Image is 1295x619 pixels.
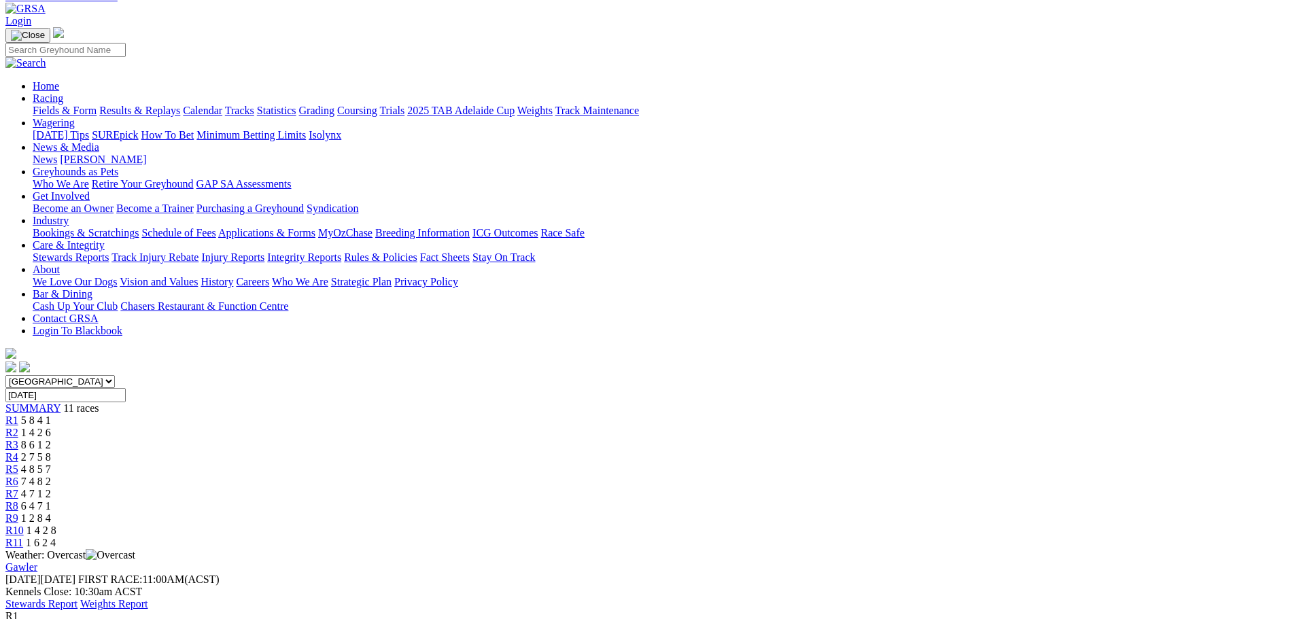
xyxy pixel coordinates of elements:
[21,476,51,487] span: 7 4 8 2
[225,105,254,116] a: Tracks
[5,586,1290,598] div: Kennels Close: 10:30am ACST
[375,227,470,238] a: Breeding Information
[33,141,99,153] a: News & Media
[5,57,46,69] img: Search
[5,15,31,26] a: Login
[33,154,1290,166] div: News & Media
[21,500,51,512] span: 6 4 7 1
[92,178,194,190] a: Retire Your Greyhound
[27,525,56,536] span: 1 4 2 8
[5,463,18,475] a: R5
[80,598,148,609] a: Weights Report
[5,388,126,402] input: Select date
[33,276,117,287] a: We Love Our Dogs
[63,402,99,414] span: 11 races
[540,227,584,238] a: Race Safe
[267,251,341,263] a: Integrity Reports
[201,251,264,263] a: Injury Reports
[141,129,194,141] a: How To Bet
[92,129,138,141] a: SUREpick
[120,300,288,312] a: Chasers Restaurant & Function Centre
[33,300,1290,313] div: Bar & Dining
[33,239,105,251] a: Care & Integrity
[5,512,18,524] a: R9
[183,105,222,116] a: Calendar
[5,488,18,499] a: R7
[257,105,296,116] a: Statistics
[5,561,37,573] a: Gawler
[21,439,51,450] span: 8 6 1 2
[5,439,18,450] a: R3
[53,27,64,38] img: logo-grsa-white.png
[5,451,18,463] a: R4
[555,105,639,116] a: Track Maintenance
[5,476,18,487] a: R6
[33,129,1290,141] div: Wagering
[299,105,334,116] a: Grading
[33,251,109,263] a: Stewards Reports
[5,573,75,585] span: [DATE]
[5,28,50,43] button: Toggle navigation
[99,105,180,116] a: Results & Replays
[33,227,1290,239] div: Industry
[11,30,45,41] img: Close
[196,129,306,141] a: Minimum Betting Limits
[5,361,16,372] img: facebook.svg
[33,190,90,202] a: Get Involved
[318,227,373,238] a: MyOzChase
[394,276,458,287] a: Privacy Policy
[307,202,358,214] a: Syndication
[60,154,146,165] a: [PERSON_NAME]
[33,227,139,238] a: Bookings & Scratchings
[472,227,538,238] a: ICG Outcomes
[33,300,118,312] a: Cash Up Your Club
[33,264,60,275] a: About
[78,573,142,585] span: FIRST RACE:
[33,202,1290,215] div: Get Involved
[33,325,122,336] a: Login To Blackbook
[5,402,61,414] a: SUMMARY
[33,178,1290,190] div: Greyhounds as Pets
[33,105,1290,117] div: Racing
[196,178,292,190] a: GAP SA Assessments
[5,573,41,585] span: [DATE]
[379,105,404,116] a: Trials
[116,202,194,214] a: Become a Trainer
[21,414,51,426] span: 5 8 4 1
[19,361,30,372] img: twitter.svg
[331,276,392,287] a: Strategic Plan
[33,129,89,141] a: [DATE] Tips
[21,463,51,475] span: 4 8 5 7
[5,500,18,512] a: R8
[120,276,198,287] a: Vision and Values
[111,251,198,263] a: Track Injury Rebate
[33,202,114,214] a: Become an Owner
[33,154,57,165] a: News
[5,414,18,426] a: R1
[33,178,89,190] a: Who We Are
[517,105,553,116] a: Weights
[5,3,46,15] img: GRSA
[33,215,69,226] a: Industry
[5,537,23,548] span: R11
[272,276,328,287] a: Who We Are
[78,573,220,585] span: 11:00AM(ACST)
[86,549,135,561] img: Overcast
[21,451,51,463] span: 2 7 5 8
[420,251,470,263] a: Fact Sheets
[196,202,304,214] a: Purchasing a Greyhound
[33,251,1290,264] div: Care & Integrity
[344,251,417,263] a: Rules & Policies
[33,92,63,104] a: Racing
[33,117,75,128] a: Wagering
[5,348,16,359] img: logo-grsa-white.png
[33,80,59,92] a: Home
[33,166,118,177] a: Greyhounds as Pets
[5,427,18,438] a: R2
